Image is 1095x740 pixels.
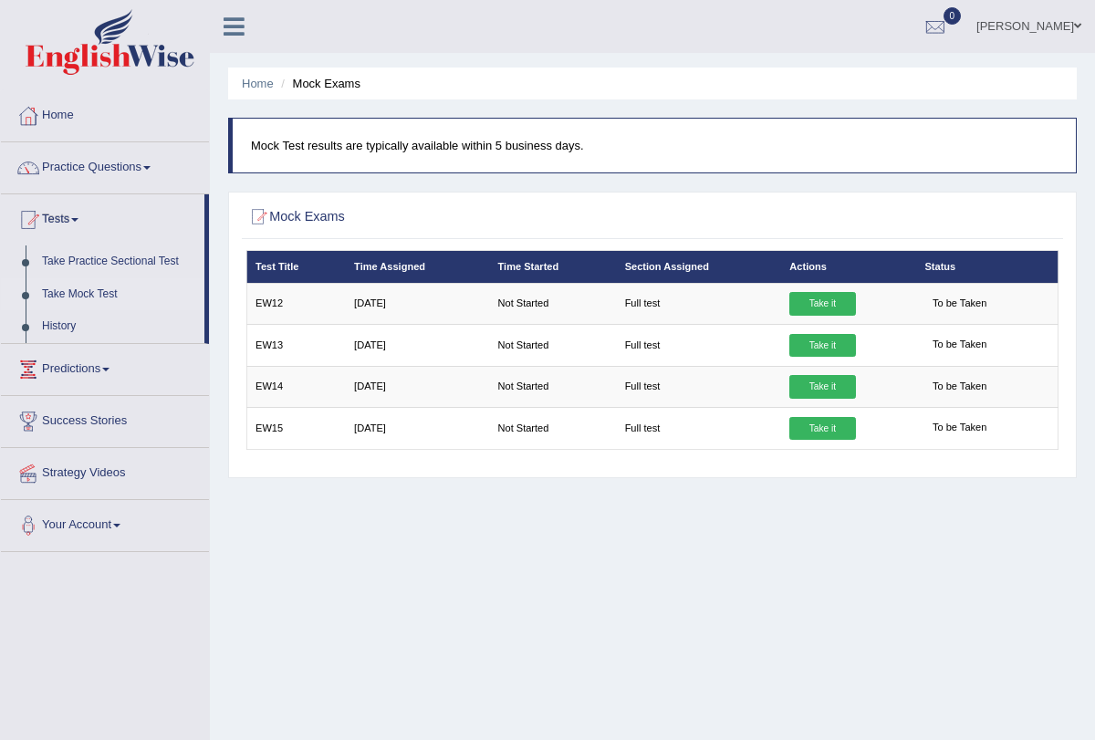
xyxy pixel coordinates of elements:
a: Take it [789,292,855,316]
a: Your Account [1,500,209,546]
a: Home [242,77,274,90]
td: [DATE] [346,283,489,324]
a: Predictions [1,344,209,390]
th: Status [916,251,1058,283]
td: EW14 [246,366,346,407]
td: Not Started [489,408,616,449]
h2: Mock Exams [246,205,750,229]
td: Full test [616,366,781,407]
a: Take Practice Sectional Test [34,245,204,278]
td: Not Started [489,283,616,324]
td: Full test [616,283,781,324]
th: Time Started [489,251,616,283]
a: Take it [789,334,855,358]
th: Actions [781,251,916,283]
td: [DATE] [346,325,489,366]
span: To be Taken [924,292,994,316]
a: Take it [789,375,855,399]
td: Not Started [489,366,616,407]
td: Full test [616,325,781,366]
span: To be Taken [924,334,994,358]
span: To be Taken [924,417,994,441]
a: Success Stories [1,396,209,442]
th: Test Title [246,251,346,283]
li: Mock Exams [276,75,360,92]
p: Mock Test results are typically available within 5 business days. [251,137,1058,154]
td: [DATE] [346,366,489,407]
td: Full test [616,408,781,449]
a: Home [1,90,209,136]
td: EW15 [246,408,346,449]
th: Section Assigned [616,251,781,283]
th: Time Assigned [346,251,489,283]
td: [DATE] [346,408,489,449]
span: 0 [944,7,962,25]
a: Strategy Videos [1,448,209,494]
a: Practice Questions [1,142,209,188]
a: History [34,310,204,343]
td: Not Started [489,325,616,366]
td: EW12 [246,283,346,324]
a: Tests [1,194,204,240]
span: To be Taken [924,375,994,399]
td: EW13 [246,325,346,366]
a: Take Mock Test [34,278,204,311]
a: Take it [789,417,855,441]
